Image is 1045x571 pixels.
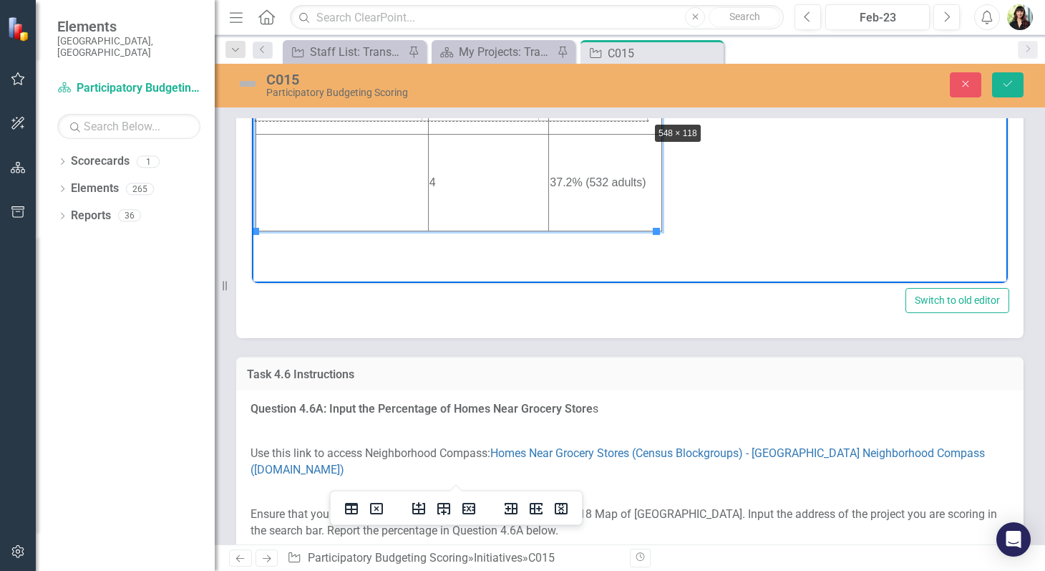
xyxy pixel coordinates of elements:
[608,44,720,62] div: C015
[709,7,780,27] button: Search
[339,499,364,519] button: Table properties
[71,181,119,197] a: Elements
[57,35,200,59] small: [GEOGRAPHIC_DATA], [GEOGRAPHIC_DATA]
[126,183,154,195] div: 265
[403,92,449,109] div: 548 × 118
[474,551,522,565] a: Initiatives
[57,18,200,35] span: Elements
[137,155,160,168] div: 1
[57,80,200,97] a: Participatory Budgeting Scoring
[286,43,404,61] a: Staff List: Transportation
[266,87,671,98] div: Participatory Budgeting Scoring
[236,72,259,95] img: Not Defined
[524,499,548,519] button: Insert column after
[825,4,930,30] button: Feb-23
[251,504,1009,542] p: Ensure that you are looking at the Homes Near Grocery Stores, 2018 Map of [GEOGRAPHIC_DATA]. Inpu...
[251,402,593,416] strong: Question 4.6A: Input the Percentage of Homes Near Grocery Store
[251,443,1009,481] p: Use this link to access Neighborhood Compass:
[729,11,760,22] span: Search
[528,551,555,565] div: C015
[499,499,523,519] button: Insert column before
[252,33,1008,283] iframe: Rich Text Area
[290,5,784,30] input: Search ClearPoint...
[251,401,1009,421] p: s
[435,43,553,61] a: My Projects: Transportation
[308,551,468,565] a: Participatory Budgeting Scoring
[57,114,200,139] input: Search Below...
[457,499,481,519] button: Delete row
[71,208,111,224] a: Reports
[7,16,32,42] img: ClearPoint Strategy
[407,499,431,519] button: Insert row before
[310,43,404,61] div: Staff List: Transportation
[1007,4,1033,30] img: Amanda Connell
[71,153,130,170] a: Scorecards
[287,550,619,567] div: » »
[996,522,1031,557] div: Open Intercom Messenger
[830,9,925,27] div: Feb-23
[118,210,141,222] div: 36
[549,499,573,519] button: Delete column
[247,368,1013,381] h3: Task 4.6 Instructions
[459,43,553,61] div: My Projects: Transportation
[432,499,456,519] button: Insert row after
[251,446,985,476] a: Homes Near Grocery Stores (Census Blockgroups) - [GEOGRAPHIC_DATA] Neighborhood Compass ([DOMAIN_...
[905,288,1009,313] button: Switch to old editor
[364,499,389,519] button: Delete table
[266,72,671,87] div: C015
